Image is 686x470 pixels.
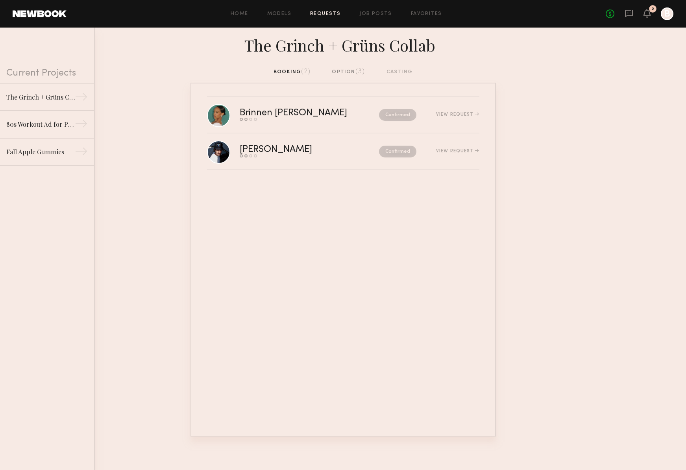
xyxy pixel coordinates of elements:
div: Fall Apple Gummies [6,147,75,157]
div: The Grinch + Grüns Collab [6,93,75,102]
div: → [75,117,88,133]
div: View Request [436,149,479,154]
div: 2 [651,7,654,11]
div: → [75,145,88,161]
div: → [75,91,88,106]
div: View Request [436,112,479,117]
a: B [661,7,673,20]
a: Requests [310,11,340,17]
div: The Grinch + Grüns Collab [190,34,496,55]
span: (3) [355,68,365,75]
a: Models [267,11,291,17]
div: [PERSON_NAME] [240,145,346,154]
a: [PERSON_NAME]ConfirmedView Request [207,133,479,170]
a: Favorites [411,11,442,17]
a: Home [231,11,248,17]
a: Job Posts [359,11,392,17]
nb-request-status: Confirmed [379,109,416,121]
nb-request-status: Confirmed [379,146,416,157]
div: option [332,68,365,76]
div: Brinnen [PERSON_NAME] [240,109,363,118]
a: Brinnen [PERSON_NAME]ConfirmedView Request [207,97,479,133]
div: 80s Workout Ad for Preworkout Gummy [6,120,75,129]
